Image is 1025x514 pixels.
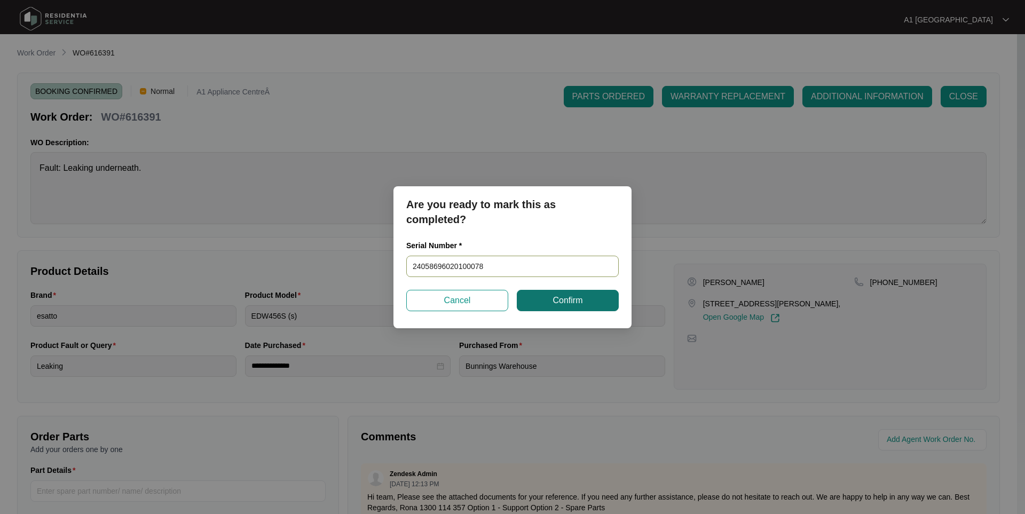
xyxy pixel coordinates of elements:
[517,290,619,311] button: Confirm
[406,212,619,227] p: completed?
[444,294,471,307] span: Cancel
[406,240,470,251] label: Serial Number *
[553,294,582,307] span: Confirm
[406,197,619,212] p: Are you ready to mark this as
[406,290,508,311] button: Cancel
